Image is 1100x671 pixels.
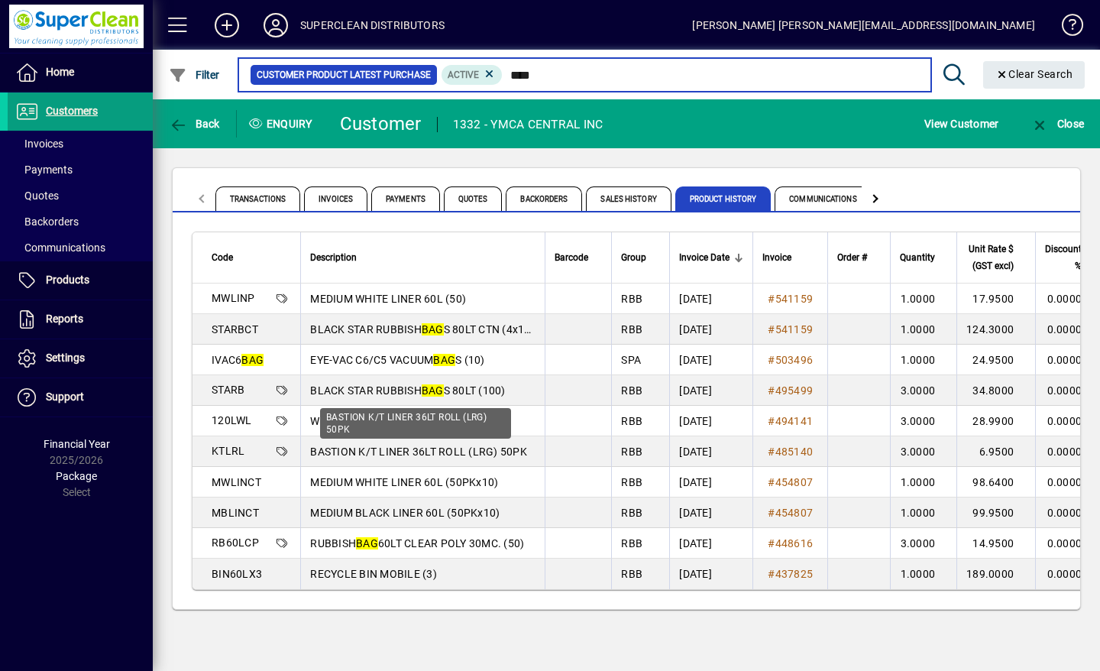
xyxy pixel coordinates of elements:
[762,382,818,399] a: #495499
[212,536,259,549] span: RB60LCP
[775,507,814,519] span: 454807
[924,112,998,136] span: View Customer
[762,504,818,521] a: #454807
[956,406,1035,436] td: 28.9900
[44,438,110,450] span: Financial Year
[762,443,818,460] a: #485140
[956,375,1035,406] td: 34.8000
[442,65,503,85] mat-chip: Product Activation Status: Active
[669,528,752,559] td: [DATE]
[621,293,642,305] span: RBB
[956,284,1035,314] td: 17.9500
[775,415,814,427] span: 494141
[692,13,1035,37] div: [PERSON_NAME] [PERSON_NAME][EMAIL_ADDRESS][DOMAIN_NAME]
[768,293,775,305] span: #
[890,528,956,559] td: 3.0000
[890,436,956,467] td: 3.0000
[8,261,153,300] a: Products
[212,323,258,335] span: STARBCT
[310,476,498,488] span: MEDIUM WHITE LINER 60L (50PKx10)
[8,183,153,209] a: Quotes
[890,467,956,498] td: 1.0000
[46,66,74,78] span: Home
[1050,3,1081,53] a: Knowledge Base
[775,186,871,211] span: Communications
[8,339,153,378] a: Settings
[762,249,818,266] div: Invoice
[165,61,224,89] button: Filter
[890,284,956,314] td: 1.0000
[775,446,814,458] span: 485140
[15,138,63,150] span: Invoices
[1030,118,1084,130] span: Close
[956,436,1035,467] td: 6.9500
[8,53,153,92] a: Home
[212,476,261,488] span: MWLINCT
[768,354,775,366] span: #
[212,384,244,396] span: STARB
[669,467,752,498] td: [DATE]
[8,131,153,157] a: Invoices
[995,68,1073,80] span: Clear Search
[675,186,772,211] span: Product History
[956,345,1035,375] td: 24.9500
[46,313,83,325] span: Reports
[669,498,752,528] td: [DATE]
[8,378,153,417] a: Support
[621,354,641,366] span: SPA
[212,249,233,266] span: Code
[621,249,646,266] span: Group
[310,249,357,266] span: Description
[775,537,814,549] span: 448616
[762,321,818,338] a: #541159
[669,406,752,436] td: [DATE]
[890,314,956,345] td: 1.0000
[444,186,503,211] span: Quotes
[371,186,440,211] span: Payments
[920,110,1002,138] button: View Customer
[621,415,642,427] span: RBB
[202,11,251,39] button: Add
[775,384,814,397] span: 495499
[621,507,642,519] span: RBB
[212,354,264,366] span: IVAC6
[956,498,1035,528] td: 99.9500
[1045,241,1095,274] div: Discount %
[8,235,153,261] a: Communications
[768,323,775,335] span: #
[15,164,73,176] span: Payments
[422,384,444,397] em: BAG
[956,528,1035,559] td: 14.9500
[775,568,814,580] span: 437825
[669,559,752,589] td: [DATE]
[448,70,479,80] span: Active
[669,314,752,345] td: [DATE]
[768,476,775,488] span: #
[555,249,588,266] span: Barcode
[310,249,535,266] div: Description
[775,354,814,366] span: 503496
[237,112,328,136] div: Enquiry
[768,415,775,427] span: #
[169,69,220,81] span: Filter
[310,354,484,366] span: EYE-VAC C6/C5 VACUUM S (10)
[15,241,105,254] span: Communications
[8,300,153,339] a: Reports
[1045,241,1082,274] span: Discount %
[506,186,582,211] span: Backorders
[775,323,814,335] span: 541159
[212,445,244,457] span: KTLRL
[215,186,300,211] span: Transactions
[621,568,642,580] span: RBB
[1014,110,1100,138] app-page-header-button: Close enquiry
[310,568,437,580] span: RECYCLE BIN MOBILE (3)
[837,249,881,266] div: Order #
[310,446,527,458] span: BASTION K/T LINER 36LT ROLL (LRG) 50PK
[621,249,660,266] div: Group
[15,216,79,228] span: Backorders
[433,354,455,366] em: BAG
[768,537,775,549] span: #
[300,13,445,37] div: SUPERCLEAN DISTRIBUTORS
[310,384,505,397] span: BLACK STAR RUBBISH S 80LT (100)
[241,354,264,366] em: BAG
